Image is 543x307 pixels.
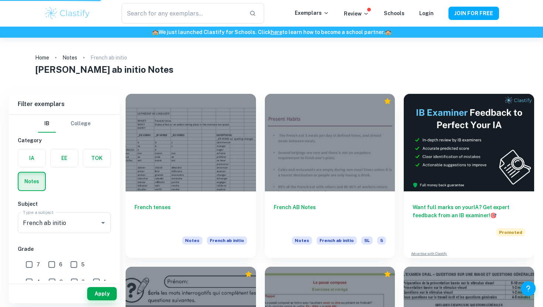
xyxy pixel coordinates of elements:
[18,136,111,144] h6: Category
[271,29,282,35] a: here
[9,94,120,115] h6: Filter exemplars
[317,236,357,245] span: French ab initio
[385,29,391,35] span: 🏫
[90,54,127,62] p: French ab initio
[419,10,434,16] a: Login
[44,6,91,21] img: Clastify logo
[384,270,391,278] div: Premium
[83,149,110,167] button: TOK
[59,260,62,269] span: 6
[18,149,45,167] button: IA
[126,94,256,258] a: French tensesNotesFrench ab initio
[59,278,63,286] span: 3
[404,94,534,258] a: Want full marks on yourIA? Get expert feedback from an IB examiner!PromotedAdvertise with Clastify
[18,200,111,208] h6: Subject
[265,94,395,258] a: French AB NotesNotesFrench ab initioSL5
[71,115,90,133] button: College
[182,236,202,245] span: Notes
[384,10,404,16] a: Schools
[384,98,391,105] div: Premium
[448,7,499,20] button: JOIN FOR FREE
[295,9,329,17] p: Exemplars
[104,278,106,286] span: 1
[411,251,447,256] a: Advertise with Clastify
[134,203,247,228] h6: French tenses
[521,281,536,296] button: Help and Feedback
[18,245,111,253] h6: Grade
[292,236,312,245] span: Notes
[344,10,369,18] p: Review
[413,203,525,219] h6: Want full marks on your IA ? Get expert feedback from an IB examiner!
[23,209,54,215] label: Type a subject
[245,270,252,278] div: Premium
[37,260,40,269] span: 7
[38,115,56,133] button: IB
[490,212,496,218] span: 🎯
[207,236,247,245] span: French ab initio
[98,218,108,228] button: Open
[18,173,45,190] button: Notes
[274,203,386,228] h6: French AB Notes
[38,115,90,133] div: Filter type choice
[81,260,85,269] span: 5
[62,52,77,63] a: Notes
[377,236,386,245] span: 5
[404,94,534,191] img: Thumbnail
[496,228,525,236] span: Promoted
[152,29,158,35] span: 🏫
[361,236,373,245] span: SL
[51,149,78,167] button: EE
[87,287,117,300] button: Apply
[122,3,243,24] input: Search for any exemplars...
[1,28,542,36] h6: We just launched Clastify for Schools. Click to learn how to become a school partner.
[37,278,40,286] span: 4
[35,63,508,76] h1: [PERSON_NAME] ab initio Notes
[82,278,85,286] span: 2
[35,52,49,63] a: Home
